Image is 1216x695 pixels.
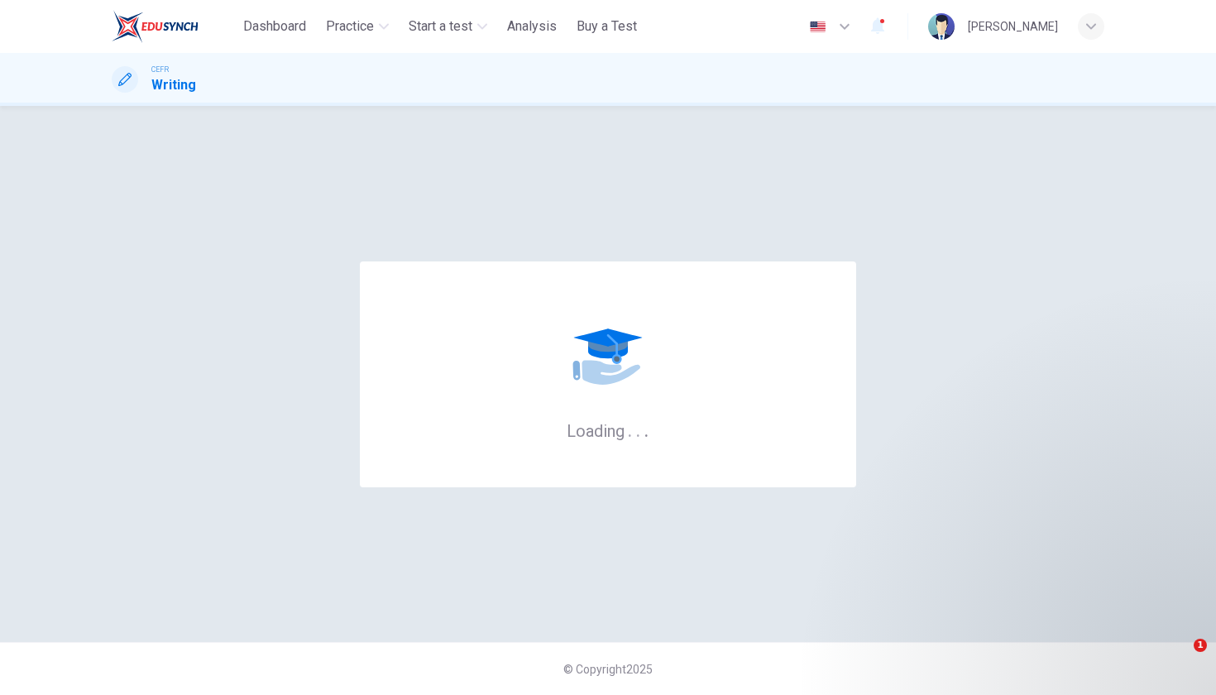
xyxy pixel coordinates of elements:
span: Analysis [507,17,557,36]
div: [PERSON_NAME] [968,17,1058,36]
span: Dashboard [243,17,306,36]
span: CEFR [151,64,169,75]
span: Practice [326,17,374,36]
img: en [807,21,828,33]
iframe: Intercom live chat [1160,639,1199,678]
span: Start a test [409,17,472,36]
h6: . [644,415,649,443]
h6: . [635,415,641,443]
span: Buy a Test [577,17,637,36]
a: ELTC logo [112,10,237,43]
h6: Loading [567,419,649,441]
h6: . [627,415,633,443]
img: ELTC logo [112,10,199,43]
button: Start a test [402,12,494,41]
span: © Copyright 2025 [563,663,653,676]
h1: Writing [151,75,196,95]
button: Practice [319,12,395,41]
span: 1 [1194,639,1207,652]
button: Analysis [500,12,563,41]
img: Profile picture [928,13,955,40]
button: Dashboard [237,12,313,41]
button: Buy a Test [570,12,644,41]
